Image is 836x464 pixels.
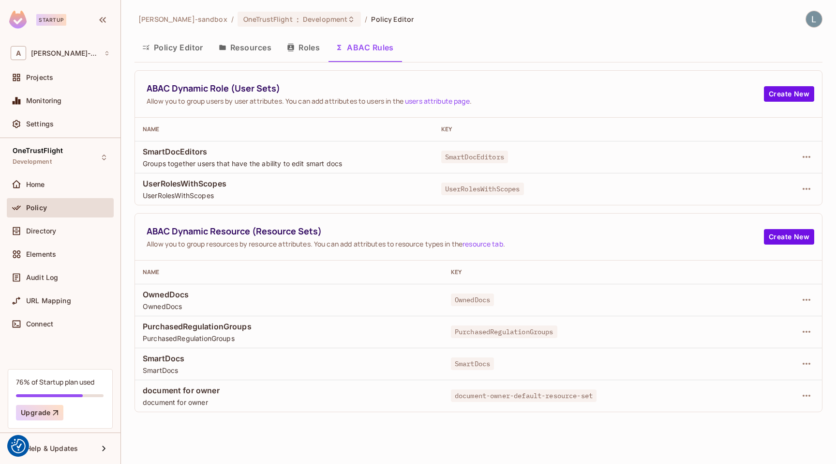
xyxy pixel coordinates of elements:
button: Create New [764,229,814,245]
span: the active workspace [138,15,227,24]
a: resource tab [463,239,503,248]
span: Workspace: alex-trustflight-sandbox [31,49,99,57]
span: OwnedDocs [451,294,494,306]
span: Audit Log [26,274,58,281]
span: Development [13,158,52,166]
span: SmartDocs [143,353,435,364]
span: OneTrustFlight [243,15,293,24]
div: Startup [36,14,66,26]
span: Projects [26,74,53,81]
div: Key [441,125,721,133]
span: ABAC Dynamic Resource (Resource Sets) [147,225,764,237]
span: UserRolesWithScopes [143,178,426,189]
li: / [231,15,234,24]
span: UserRolesWithScopes [143,191,426,200]
span: URL Mapping [26,297,71,305]
span: SmartDocEditors [143,146,426,157]
span: OwnedDocs [143,289,435,300]
img: Revisit consent button [11,439,26,453]
button: Roles [279,35,328,60]
div: Name [143,268,435,276]
span: Policy Editor [371,15,414,24]
span: PurchasedRegulationGroups [143,321,435,332]
span: Connect [26,320,53,328]
div: Key [451,268,737,276]
span: Settings [26,120,54,128]
button: Resources [211,35,279,60]
span: OneTrustFlight [13,147,63,155]
span: ABAC Dynamic Role (User Sets) [147,82,764,94]
span: document for owner [143,398,435,407]
span: SmartDocs [451,357,494,370]
img: Lewis Youl [806,11,822,27]
div: 76% of Startup plan used [16,377,94,387]
button: Policy Editor [134,35,211,60]
span: Home [26,181,45,188]
span: SmartDocs [143,366,435,375]
span: Elements [26,250,56,258]
span: Development [303,15,347,24]
span: UserRolesWithScopes [441,183,524,195]
button: ABAC Rules [328,35,402,60]
div: Name [143,125,426,133]
img: SReyMgAAAABJRU5ErkJggg== [9,11,27,29]
span: Groups together users that have the ability to edit smart docs [143,159,426,168]
span: Directory [26,227,56,235]
a: users attribute page [405,96,470,106]
span: : [296,15,299,23]
span: A [11,46,26,60]
button: Consent Preferences [11,439,26,453]
button: Create New [764,86,814,102]
button: Upgrade [16,405,63,420]
span: document for owner [143,385,435,396]
span: OwnedDocs [143,302,435,311]
span: Monitoring [26,97,62,105]
span: Allow you to group resources by resource attributes. You can add attributes to resource types in ... [147,239,764,248]
span: PurchasedRegulationGroups [143,334,435,343]
span: SmartDocEditors [441,151,508,163]
span: PurchasedRegulationGroups [451,325,557,338]
li: / [365,15,367,24]
span: Help & Updates [26,445,78,452]
span: Allow you to group users by user attributes. You can add attributes to users in the . [147,96,764,106]
span: document-owner-default-resource-set [451,389,597,402]
span: Policy [26,204,47,212]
